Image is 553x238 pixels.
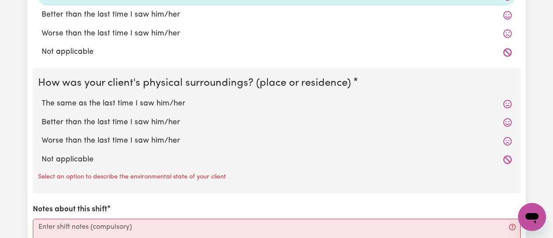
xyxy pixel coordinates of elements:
[38,172,226,182] p: Select an option to describe the environmental state of your client
[42,117,512,128] label: Better than the last time I saw him/her
[42,154,512,165] label: Not applicable
[38,75,355,91] legend: How was your client's physical surroundings? (place or residence)
[42,98,512,109] label: The same as the last time I saw him/her
[33,204,107,215] label: Notes about this shift
[42,46,512,58] label: Not applicable
[42,9,512,21] label: Better than the last time I saw him/her
[42,135,512,147] label: Worse than the last time I saw him/her
[518,203,546,231] iframe: Button to launch messaging window
[42,28,512,39] label: Worse than the last time I saw him/her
